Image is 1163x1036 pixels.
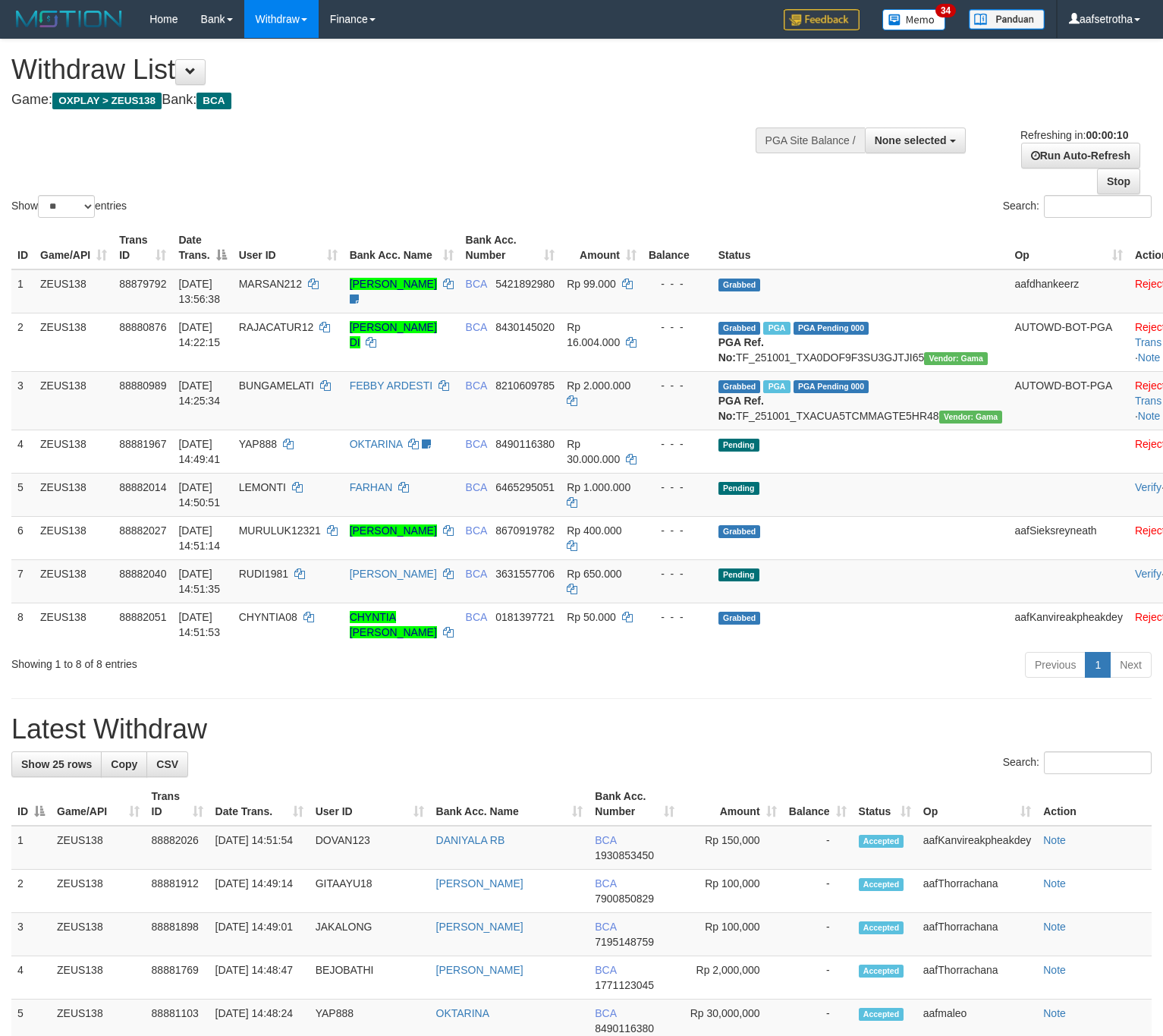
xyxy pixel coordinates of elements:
[917,956,1037,1000] td: aafThorrachana
[1021,143,1140,168] a: Run Auto-Refresh
[239,481,286,493] span: LEMONTI
[350,524,437,537] a: [PERSON_NAME]
[595,849,654,861] span: Copy 1930853450 to clipboard
[589,783,681,826] th: Bank Acc. Number: activate to sort column ascending
[1044,751,1152,774] input: Search:
[763,322,790,335] span: Marked by aafnoeunsreypich
[865,128,966,153] button: None selected
[595,834,616,846] span: BCA
[1008,226,1128,269] th: Op: activate to sort column ascending
[178,379,220,407] span: [DATE] 14:25:34
[756,128,865,153] div: PGA Site Balance /
[11,559,34,603] td: 7
[495,568,555,580] span: Copy 3631557706 to clipboard
[681,826,783,870] td: Rp 150,000
[561,226,643,269] th: Amount: activate to sort column ascending
[567,438,620,465] span: Rp 30.000.000
[495,611,555,623] span: Copy 0181397721 to clipboard
[11,826,51,870] td: 1
[939,411,1003,424] span: Vendor URL: https://trx31.1velocity.biz
[681,956,783,1000] td: Rp 2,000,000
[1043,1007,1066,1019] a: Note
[718,380,761,393] span: Grabbed
[209,870,310,913] td: [DATE] 14:49:14
[119,481,166,493] span: 88882014
[178,568,220,595] span: [DATE] 14:51:35
[1008,269,1128,313] td: aafdhankeerz
[34,226,113,269] th: Game/API: activate to sort column ascending
[763,380,790,393] span: Marked by aafnoeunsreypich
[239,524,321,537] span: MURULUK12321
[681,783,783,826] th: Amount: activate to sort column ascending
[783,870,853,913] td: -
[11,516,34,559] td: 6
[430,783,589,826] th: Bank Acc. Name: activate to sort column ascending
[859,878,904,891] span: Accepted
[567,321,620,348] span: Rp 16.004.000
[595,1022,654,1034] span: Copy 8490116380 to clipboard
[859,835,904,848] span: Accepted
[649,523,706,538] div: - - -
[113,226,172,269] th: Trans ID: activate to sort column ascending
[935,4,956,17] span: 34
[466,611,487,623] span: BCA
[567,379,630,392] span: Rp 2.000.000
[882,9,946,30] img: Button%20Memo.svg
[794,322,869,335] span: PGA Pending
[859,965,904,978] span: Accepted
[466,438,487,450] span: BCA
[495,379,555,392] span: Copy 8210609785 to clipboard
[784,9,860,30] img: Feedback.jpg
[34,603,113,646] td: ZEUS138
[51,870,146,913] td: ZEUS138
[466,524,487,537] span: BCA
[1086,129,1128,141] strong: 00:00:10
[495,524,555,537] span: Copy 8670919782 to clipboard
[11,55,760,85] h1: Withdraw List
[595,1007,616,1019] span: BCA
[310,913,430,956] td: JAKALONG
[1135,481,1161,493] a: Verify
[712,371,1009,430] td: TF_251001_TXACUA5TCMMAGTE5HR48
[718,279,761,291] span: Grabbed
[51,826,146,870] td: ZEUS138
[595,893,654,905] span: Copy 7900850829 to clipboard
[34,473,113,516] td: ZEUS138
[917,783,1037,826] th: Op: activate to sort column ascending
[34,430,113,473] td: ZEUS138
[11,956,51,1000] td: 4
[649,436,706,452] div: - - -
[718,568,759,581] span: Pending
[11,473,34,516] td: 5
[917,870,1037,913] td: aafThorrachana
[436,877,523,890] a: [PERSON_NAME]
[436,1007,490,1019] a: OKTARINA
[146,913,209,956] td: 88881898
[209,956,310,1000] td: [DATE] 14:48:47
[178,321,220,348] span: [DATE] 14:22:15
[567,611,616,623] span: Rp 50.000
[239,278,302,290] span: MARSAN212
[466,379,487,392] span: BCA
[649,378,706,393] div: - - -
[1025,652,1086,678] a: Previous
[917,913,1037,956] td: aafThorrachana
[595,921,616,933] span: BCA
[178,278,220,305] span: [DATE] 13:56:38
[859,1008,904,1021] span: Accepted
[1037,783,1152,826] th: Action
[350,611,437,638] a: CHYNTIA [PERSON_NAME]
[853,783,917,826] th: Status: activate to sort column ascending
[969,9,1045,30] img: panduan.png
[1043,964,1066,976] a: Note
[712,313,1009,371] td: TF_251001_TXA0DOF9F3SU3GJTJI65
[52,93,162,109] span: OXPLAY > ZEUS138
[466,481,487,493] span: BCA
[1003,195,1152,218] label: Search:
[859,921,904,934] span: Accepted
[466,321,487,333] span: BCA
[1020,129,1128,141] span: Refreshing in:
[712,226,1009,269] th: Status
[34,516,113,559] td: ZEUS138
[595,979,654,991] span: Copy 1771123045 to clipboard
